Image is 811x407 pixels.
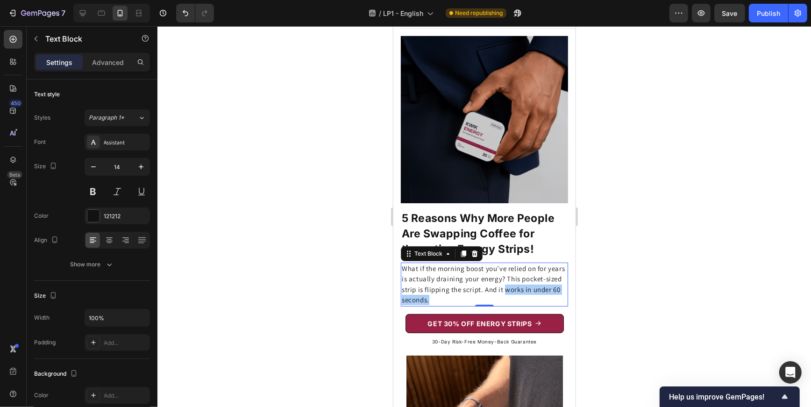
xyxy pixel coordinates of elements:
div: Open Intercom Messenger [779,361,802,384]
button: 7 [4,4,70,22]
div: Width [34,314,50,322]
input: Auto [85,309,149,326]
div: Add... [104,339,148,347]
div: Size [34,290,59,302]
div: Align [34,234,60,247]
span: Help us improve GemPages! [669,393,779,401]
span: LP1 - English [383,8,423,18]
div: Show more [71,260,114,269]
div: Text style [34,90,60,99]
span: / [379,8,381,18]
div: Background [34,368,79,380]
div: Styles [34,114,50,122]
p: Advanced [92,57,124,67]
div: 450 [9,100,22,107]
div: 121212 [104,212,148,221]
div: Color [34,391,49,400]
div: Beta [7,171,22,179]
p: Settings [46,57,72,67]
div: Assistant [104,138,148,147]
iframe: Design area [393,26,576,407]
p: 7 [61,7,65,19]
button: Paragraph 1* [85,109,150,126]
p: Text Block [45,33,125,44]
button: Save [714,4,745,22]
span: Need republishing [455,9,503,17]
button: Publish [749,4,788,22]
div: Font [34,138,46,146]
span: Paragraph 1* [89,114,124,122]
div: Publish [757,8,780,18]
span: Save [722,9,738,17]
div: Add... [104,392,148,400]
div: Color [34,212,49,220]
div: Undo/Redo [176,4,214,22]
button: Show more [34,256,150,273]
div: Padding [34,338,56,347]
div: Size [34,160,59,173]
button: Show survey - Help us improve GemPages! [669,391,790,402]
